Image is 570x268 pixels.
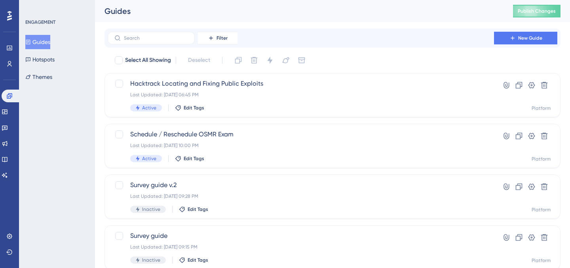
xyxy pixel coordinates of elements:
button: Edit Tags [179,257,208,263]
span: Inactive [142,206,160,212]
div: Last Updated: [DATE] 10:00 PM [130,142,471,149]
div: Last Updated: [DATE] 06:45 PM [130,92,471,98]
button: Filter [198,32,237,44]
button: Themes [25,70,52,84]
button: New Guide [494,32,557,44]
span: New Guide [518,35,542,41]
span: Hacktrack Locating and Fixing Public Exploits [130,79,471,88]
span: Active [142,155,156,162]
div: Platform [532,105,551,111]
span: Inactive [142,257,160,263]
div: Last Updated: [DATE] 09:28 PM [130,193,471,199]
button: Edit Tags [175,105,204,111]
button: Deselect [181,53,217,67]
div: Platform [532,257,551,264]
span: Filter [217,35,228,41]
div: Platform [532,207,551,213]
span: Active [142,105,156,111]
span: Deselect [188,56,210,65]
input: Search [124,35,188,41]
span: Edit Tags [188,257,208,263]
span: Edit Tags [188,206,208,212]
button: Edit Tags [175,155,204,162]
span: Survey guide v.2 [130,180,471,190]
button: Hotspots [25,52,55,67]
button: Edit Tags [179,206,208,212]
div: Platform [532,156,551,162]
button: Guides [25,35,50,49]
span: Edit Tags [184,155,204,162]
div: Last Updated: [DATE] 09:15 PM [130,244,471,250]
span: Schedule / Reschedule OSMR Exam [130,130,471,139]
button: Publish Changes [513,5,560,17]
div: ENGAGEMENT [25,19,55,25]
div: Guides [104,6,493,17]
span: Publish Changes [518,8,556,14]
span: Survey guide [130,231,471,241]
span: Select All Showing [125,56,171,65]
span: Edit Tags [184,105,204,111]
